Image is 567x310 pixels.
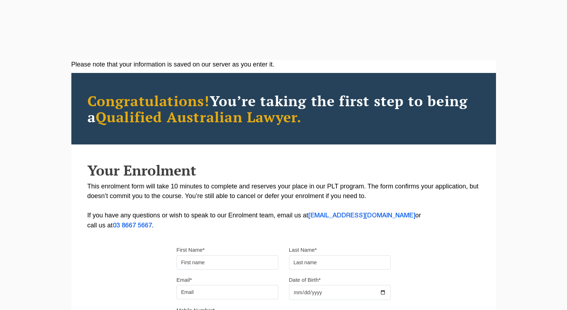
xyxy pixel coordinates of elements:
[308,213,415,218] a: [EMAIL_ADDRESS][DOMAIN_NAME]
[177,276,192,284] label: Email*
[113,223,152,228] a: 03 8667 5667
[289,246,317,254] label: Last Name*
[289,255,391,270] input: Last name
[71,60,496,69] div: Please note that your information is saved on our server as you enter it.
[87,93,480,125] h2: You’re taking the first step to being a
[289,276,321,284] label: Date of Birth*
[96,107,302,126] span: Qualified Australian Lawyer.
[87,182,480,231] p: This enrolment form will take 10 minutes to complete and reserves your place in our PLT program. ...
[177,285,278,299] input: Email
[87,91,210,110] span: Congratulations!
[177,246,205,254] label: First Name*
[177,255,278,270] input: First name
[87,162,480,178] h2: Your Enrolment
